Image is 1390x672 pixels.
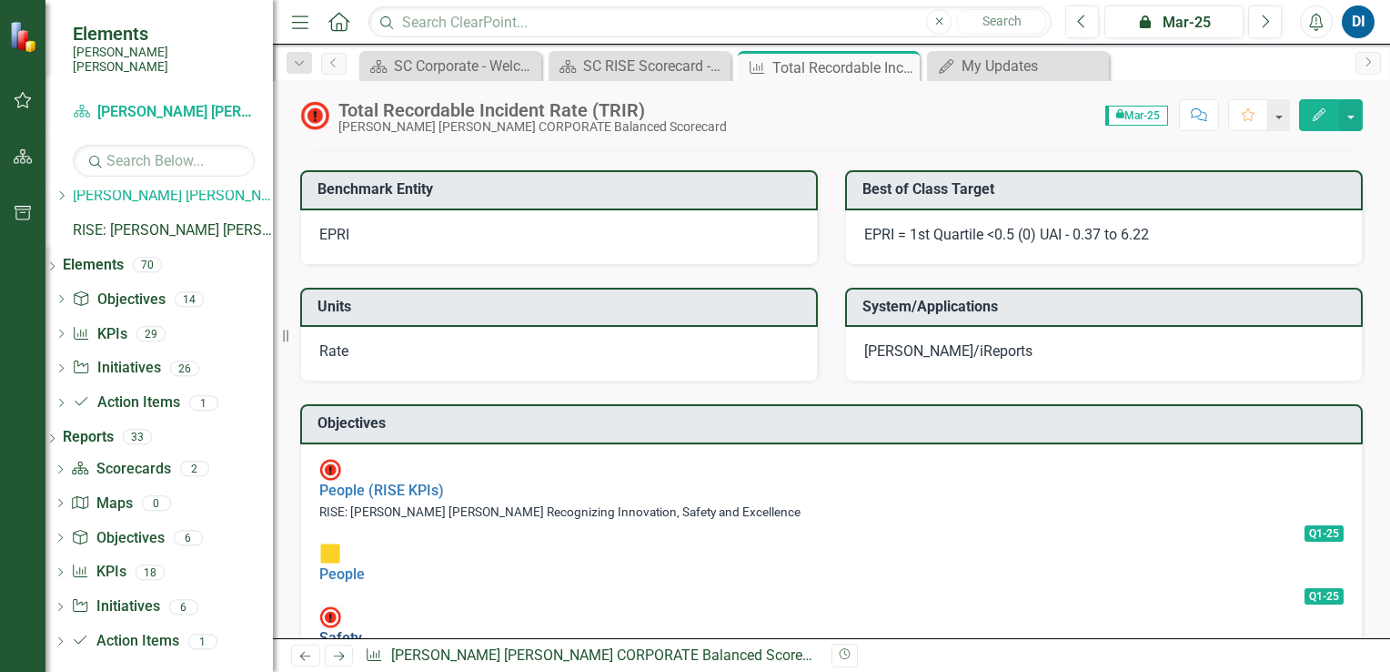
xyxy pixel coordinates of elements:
div: 33 [123,430,152,445]
div: 2 [180,462,209,477]
div: Mar-25 [1111,12,1237,34]
a: SC RISE Scorecard - Welcome to ClearPoint [553,55,726,77]
a: SC Corporate - Welcome to ClearPoint [364,55,537,77]
div: 26 [170,361,199,376]
div: 1 [188,634,217,649]
span: Mar-25 [1105,106,1168,126]
a: RISE: [PERSON_NAME] [PERSON_NAME] Recognizing Innovation, Safety and Excellence [73,220,273,241]
button: DI [1342,5,1375,38]
span: Search [982,14,1022,28]
div: 14 [175,291,204,307]
div: 29 [136,326,166,341]
div: » » [365,646,818,667]
h3: Units [317,299,807,315]
img: ClearPoint Strategy [9,21,41,53]
small: RISE: [PERSON_NAME] [PERSON_NAME] Recognizing Innovation, Safety and Excellence [319,504,801,519]
h3: Best of Class Target [862,181,1352,198]
h3: System/Applications [862,299,1352,315]
img: Caution [319,543,341,565]
button: Mar-25 [1104,5,1244,38]
a: Maps [71,494,132,514]
input: Search ClearPoint... [368,6,1052,38]
a: Action Items [72,392,179,413]
a: [PERSON_NAME] [PERSON_NAME] CORPORATE Balanced Scorecard [73,186,273,207]
span: Q1-25 [1304,525,1344,542]
img: Above MAX Target [300,101,329,130]
button: Search [956,9,1047,35]
input: Search Below... [73,145,255,177]
div: Total Recordable Incident Rate (TRIR) [772,56,915,79]
div: 0 [142,495,171,511]
div: [PERSON_NAME]/iReports [864,341,1344,362]
a: My Updates [932,55,1104,77]
h3: Objectives [317,415,1352,432]
a: Safety [319,629,362,647]
a: Action Items [71,631,178,652]
a: People (RISE KPIs) [319,482,444,499]
div: 1 [189,395,218,411]
span: Rate​ [319,342,348,360]
div: Total Recordable Incident Rate (TRIR) [338,100,727,120]
a: KPIs [72,324,126,345]
span: Elements [73,23,255,45]
a: People [319,565,365,583]
a: [PERSON_NAME] [PERSON_NAME] CORPORATE Balanced Scorecard [391,647,831,664]
a: [PERSON_NAME] [PERSON_NAME] CORPORATE Balanced Scorecard [73,102,255,123]
div: My Updates [962,55,1104,77]
img: Not Meeting Target [319,606,341,628]
div: 70 [133,258,162,273]
small: [PERSON_NAME] [PERSON_NAME] [73,45,255,75]
a: KPIs [71,562,126,583]
span: Q1-25 [1304,588,1344,605]
a: Objectives [72,290,165,311]
a: Scorecards [71,459,170,480]
div: SC RISE Scorecard - Welcome to ClearPoint [583,55,726,77]
h3: Benchmark Entity [317,181,807,198]
a: Elements [63,255,124,276]
div: EPRI​ [319,225,799,246]
div: 18 [136,565,165,580]
a: Initiatives [72,358,160,379]
div: 6 [169,599,198,615]
a: Reports [63,427,114,448]
div: [PERSON_NAME] [PERSON_NAME] CORPORATE Balanced Scorecard [338,120,727,134]
a: Initiatives [71,596,159,617]
a: Objectives [71,528,164,549]
div: EPRI = 1st Quartile <0.5 (0)​ UAI - 0.37 to 6.22 [864,225,1344,246]
div: SC Corporate - Welcome to ClearPoint [394,55,537,77]
img: Not Meeting Target [319,459,341,481]
div: 6 [174,530,203,545]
